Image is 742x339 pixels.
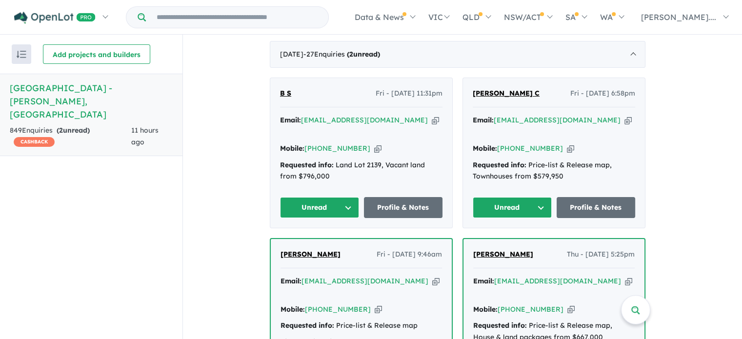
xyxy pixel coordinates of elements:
span: B S [280,89,291,98]
button: Copy [375,304,382,315]
span: - 27 Enquir ies [303,50,380,59]
a: [PERSON_NAME] [281,249,341,260]
button: Add projects and builders [43,44,150,64]
a: [EMAIL_ADDRESS][DOMAIN_NAME] [494,277,621,285]
strong: Mobile: [281,305,305,314]
a: [PHONE_NUMBER] [498,305,563,314]
strong: Mobile: [473,305,498,314]
span: 2 [349,50,353,59]
span: [PERSON_NAME] [473,250,533,259]
a: [PHONE_NUMBER] [305,305,371,314]
a: [PHONE_NUMBER] [497,144,563,153]
button: Copy [624,115,632,125]
span: [PERSON_NAME].... [641,12,716,22]
div: [DATE] [270,41,645,68]
input: Try estate name, suburb, builder or developer [148,7,326,28]
strong: Requested info: [473,160,526,169]
span: Fri - [DATE] 11:31pm [376,88,442,100]
span: Thu - [DATE] 5:25pm [567,249,635,260]
span: [PERSON_NAME] [281,250,341,259]
strong: Email: [281,277,301,285]
button: Copy [567,304,575,315]
button: Copy [374,143,381,154]
div: Price-list & Release map [281,320,442,332]
div: Price-list & Release map, Townhouses from $579,950 [473,160,635,183]
span: Fri - [DATE] 6:58pm [570,88,635,100]
a: [EMAIL_ADDRESS][DOMAIN_NAME] [494,116,621,124]
strong: Email: [473,277,494,285]
a: B S [280,88,291,100]
a: [PHONE_NUMBER] [304,144,370,153]
a: Profile & Notes [364,197,443,218]
span: Fri - [DATE] 9:46am [377,249,442,260]
img: Openlot PRO Logo White [14,12,96,24]
button: Copy [567,143,574,154]
a: [EMAIL_ADDRESS][DOMAIN_NAME] [301,116,428,124]
strong: Requested info: [473,321,527,330]
button: Copy [432,115,439,125]
strong: Email: [280,116,301,124]
span: [PERSON_NAME] C [473,89,540,98]
strong: Mobile: [473,144,497,153]
strong: Requested info: [281,321,334,330]
h5: [GEOGRAPHIC_DATA] - [PERSON_NAME] , [GEOGRAPHIC_DATA] [10,81,173,121]
a: [PERSON_NAME] [473,249,533,260]
button: Unread [473,197,552,218]
button: Copy [432,276,440,286]
strong: Mobile: [280,144,304,153]
a: Profile & Notes [557,197,636,218]
a: [PERSON_NAME] C [473,88,540,100]
button: Copy [625,276,632,286]
img: sort.svg [17,51,26,58]
button: Unread [280,197,359,218]
strong: Email: [473,116,494,124]
span: 2 [59,126,63,135]
span: 11 hours ago [131,126,159,146]
strong: ( unread) [347,50,380,59]
div: 849 Enquir ies [10,125,131,148]
a: [EMAIL_ADDRESS][DOMAIN_NAME] [301,277,428,285]
div: Land Lot 2139, Vacant land from $796,000 [280,160,442,183]
strong: ( unread) [57,126,90,135]
span: CASHBACK [14,137,55,147]
strong: Requested info: [280,160,334,169]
